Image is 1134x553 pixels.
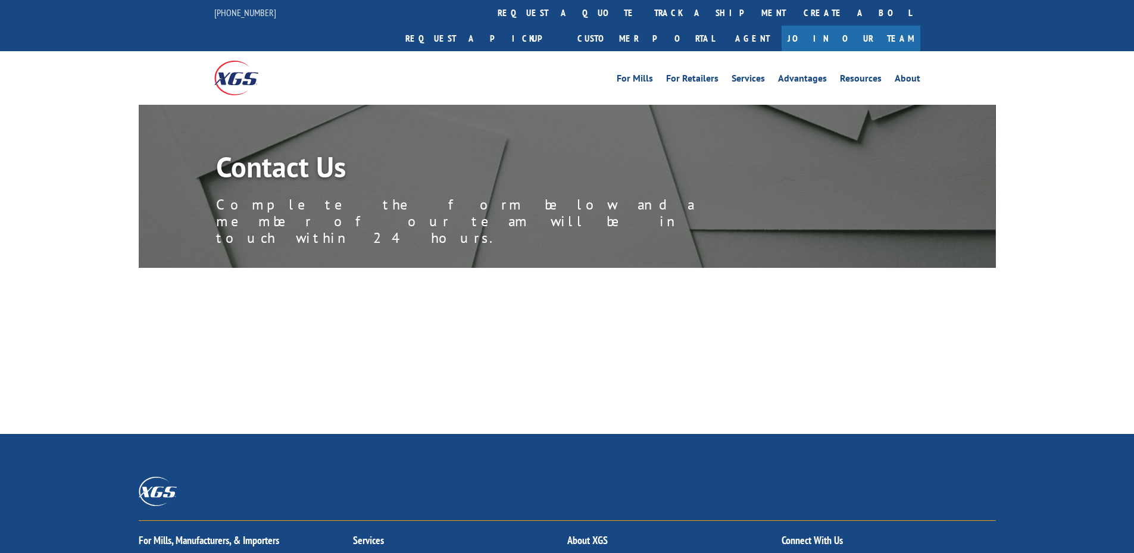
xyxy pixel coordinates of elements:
[782,535,996,552] h2: Connect With Us
[732,74,765,87] a: Services
[139,533,279,547] a: For Mills, Manufacturers, & Importers
[723,26,782,51] a: Agent
[214,7,276,18] a: [PHONE_NUMBER]
[396,26,568,51] a: Request a pickup
[216,152,752,187] h1: Contact Us
[353,533,384,547] a: Services
[567,533,608,547] a: About XGS
[778,74,827,87] a: Advantages
[840,74,882,87] a: Resources
[216,196,752,246] p: Complete the form below and a member of our team will be in touch within 24 hours.
[149,307,996,396] iframe: Form 0
[782,26,920,51] a: Join Our Team
[895,74,920,87] a: About
[666,74,718,87] a: For Retailers
[568,26,723,51] a: Customer Portal
[139,477,177,506] img: XGS_Logos_ALL_2024_All_White
[617,74,653,87] a: For Mills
